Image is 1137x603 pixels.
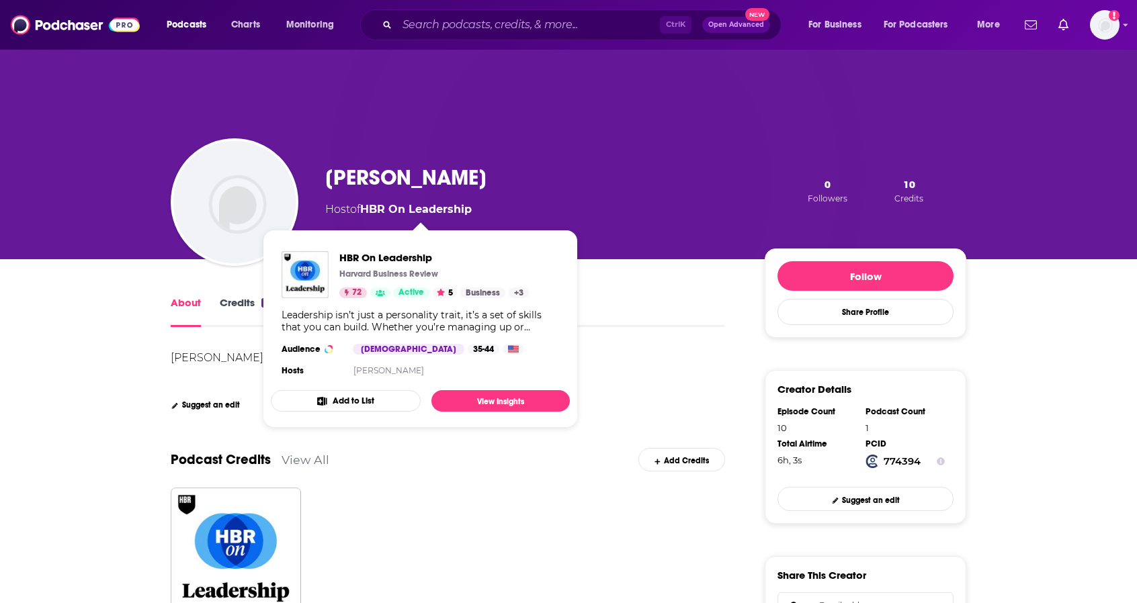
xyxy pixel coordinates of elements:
div: Episode Count [777,406,857,417]
span: For Business [808,15,861,34]
span: More [977,15,1000,34]
span: 6 hours, 3 seconds [777,455,802,465]
div: Search podcasts, credits, & more... [373,9,794,40]
span: Credits [894,193,923,203]
a: Suggest an edit [171,400,240,410]
div: Podcast Count [866,406,945,417]
img: HBR On Leadership [282,251,329,298]
button: Show profile menu [1090,10,1120,40]
div: [DEMOGRAPHIC_DATA] [353,344,464,355]
h3: Share This Creator [777,569,866,582]
strong: 774394 [884,455,921,467]
span: Podcasts [167,15,206,34]
a: 72 [339,287,367,298]
div: 1 [866,422,945,433]
a: [PERSON_NAME] [353,365,424,375]
span: 10 [903,178,915,191]
div: 10 [261,298,273,308]
a: Show notifications dropdown [1053,13,1074,36]
a: Add Credits [638,448,725,471]
div: Leadership isn’t just a personality trait, it’s a set of skills that you can build. Whether you’r... [282,309,559,333]
span: Charts [231,15,260,34]
span: Ctrl K [660,16,691,34]
button: Open AdvancedNew [702,17,770,33]
span: Open Advanced [708,21,764,28]
a: +3 [509,287,529,298]
img: Podchaser - Follow, Share and Rate Podcasts [11,12,140,38]
a: View Insights [431,390,570,412]
a: Charts [222,14,268,36]
a: Active [393,287,429,298]
span: Host [325,203,350,216]
span: of [350,203,472,216]
a: HBR On Leadership [360,203,472,216]
button: Show Info [937,455,945,468]
h3: Creator Details [777,383,851,396]
a: Podcast Credits [171,451,271,468]
img: User Profile [1090,10,1120,40]
span: Followers [808,193,847,203]
button: Share Profile [777,299,954,325]
h1: [PERSON_NAME] [325,165,487,191]
div: PCID [866,438,945,449]
a: View All [282,453,329,467]
button: 5 [433,287,457,298]
div: [PERSON_NAME] is the host of the "HBR On Leadership" podcast. [171,351,519,364]
p: Harvard Business Review [339,269,438,279]
div: Total Airtime [777,438,857,449]
div: 10 [777,422,857,433]
button: open menu [968,14,1017,36]
a: Business [460,287,505,298]
button: Add to List [271,390,421,412]
span: 72 [352,286,362,299]
button: open menu [157,14,224,36]
a: Show notifications dropdown [1019,13,1042,36]
span: Monitoring [286,15,334,34]
svg: Add a profile image [1109,10,1120,21]
span: Logged in as CaveHenricks [1090,10,1120,40]
span: New [745,8,769,21]
span: Active [398,286,424,299]
span: 0 [825,178,831,191]
button: 0Followers [804,177,851,204]
button: Follow [777,261,954,291]
a: Suggest an edit [777,487,954,510]
img: Podchaser Creator ID logo [866,455,879,468]
h4: Hosts [282,365,304,376]
input: Search podcasts, credits, & more... [397,14,660,36]
h3: Audience [282,344,342,355]
a: HBR On Leadership [339,251,529,264]
button: open menu [799,14,878,36]
a: Credits10 [220,296,273,327]
button: open menu [277,14,351,36]
img: Ian Fox [173,141,296,263]
button: 10Credits [890,177,927,204]
button: open menu [875,14,968,36]
a: About [171,296,201,327]
div: 35-44 [468,344,499,355]
span: For Podcasters [884,15,948,34]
